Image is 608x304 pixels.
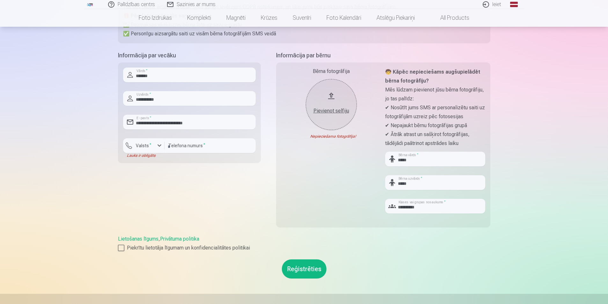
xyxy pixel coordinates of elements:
label: Piekrītu lietotāja līgumam un konfidencialitātes politikai [118,244,490,252]
div: , [118,235,490,252]
a: Privātuma politika [160,236,199,242]
p: Mēs lūdzam pievienot jūsu bērna fotogrāfiju, jo tas palīdz: [385,85,485,103]
h5: Informācija par vecāku [118,51,261,60]
h5: Informācija par bērnu [276,51,490,60]
button: Pievienot selfiju [306,79,357,130]
div: Pievienot selfiju [312,107,350,115]
a: Komplekti [179,9,219,27]
a: Magnēti [219,9,253,27]
a: All products [422,9,477,27]
p: ✔ Nepajaukt bērnu fotogrāfijas grupā [385,121,485,130]
div: Nepieciešama fotogrāfija! [281,134,381,139]
p: ✅ Personīgu aizsargātu saiti uz visām bērna fotogrāfijām SMS veidā [123,29,485,38]
button: Reģistrēties [282,259,326,279]
img: /fa1 [87,3,94,6]
p: ✔ Ātrāk atrast un sašķirot fotogrāfijas, tādējādi paātrinot apstrādes laiku [385,130,485,148]
div: Lauks ir obligāts [123,153,165,158]
p: ✔ Nosūtīt jums SMS ar personalizētu saiti uz fotogrāfijām uzreiz pēc fotosesijas [385,103,485,121]
a: Lietošanas līgums [118,236,158,242]
a: Suvenīri [285,9,319,27]
a: Foto izdrukas [131,9,179,27]
label: Valsts [133,142,154,149]
button: Valsts* [123,138,165,153]
a: Atslēgu piekariņi [369,9,422,27]
a: Krūzes [253,9,285,27]
div: Bērna fotogrāfija [281,68,381,75]
a: Foto kalendāri [319,9,369,27]
strong: 🧒 Kāpēc nepieciešams augšupielādēt bērna fotogrāfiju? [385,69,480,84]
